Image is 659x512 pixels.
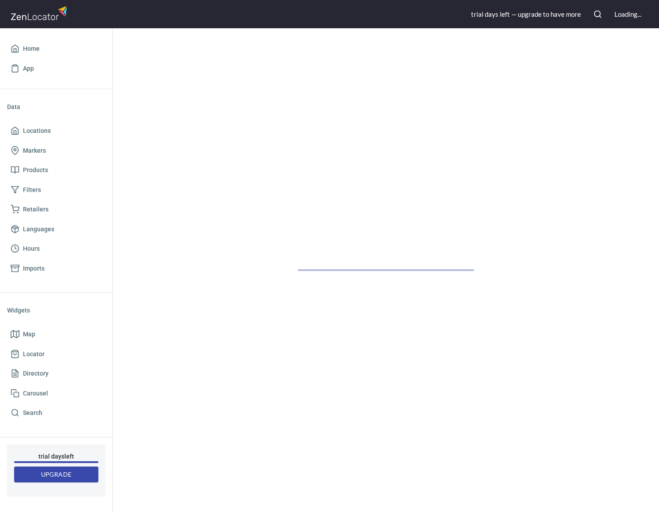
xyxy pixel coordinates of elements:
[23,388,48,399] span: Carousel
[7,344,105,364] a: Locator
[23,165,48,176] span: Products
[7,121,105,141] a: Locations
[23,368,49,379] span: Directory
[23,224,54,235] span: Languages
[7,259,105,279] a: Imports
[23,263,45,274] span: Imports
[7,324,105,344] a: Map
[7,403,105,423] a: Search
[7,59,105,79] a: App
[23,125,51,136] span: Locations
[7,219,105,239] a: Languages
[7,200,105,219] a: Retailers
[23,243,40,254] span: Hours
[23,184,41,196] span: Filters
[7,384,105,403] a: Carousel
[7,160,105,180] a: Products
[21,469,91,480] span: Upgrade
[614,10,641,19] div: Loading...
[23,145,46,156] span: Markers
[23,204,49,215] span: Retailers
[7,300,105,321] li: Widgets
[7,364,105,384] a: Directory
[14,452,98,461] h6: trial day s left
[11,4,70,23] img: zenlocator
[23,329,35,340] span: Map
[23,43,40,54] span: Home
[23,407,42,418] span: Search
[23,349,45,360] span: Locator
[7,39,105,59] a: Home
[7,239,105,259] a: Hours
[7,141,105,161] a: Markers
[7,180,105,200] a: Filters
[14,467,98,483] button: Upgrade
[23,63,34,74] span: App
[588,4,607,24] button: Search
[7,96,105,117] li: Data
[471,10,581,19] div: trial day s left — upgrade to have more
